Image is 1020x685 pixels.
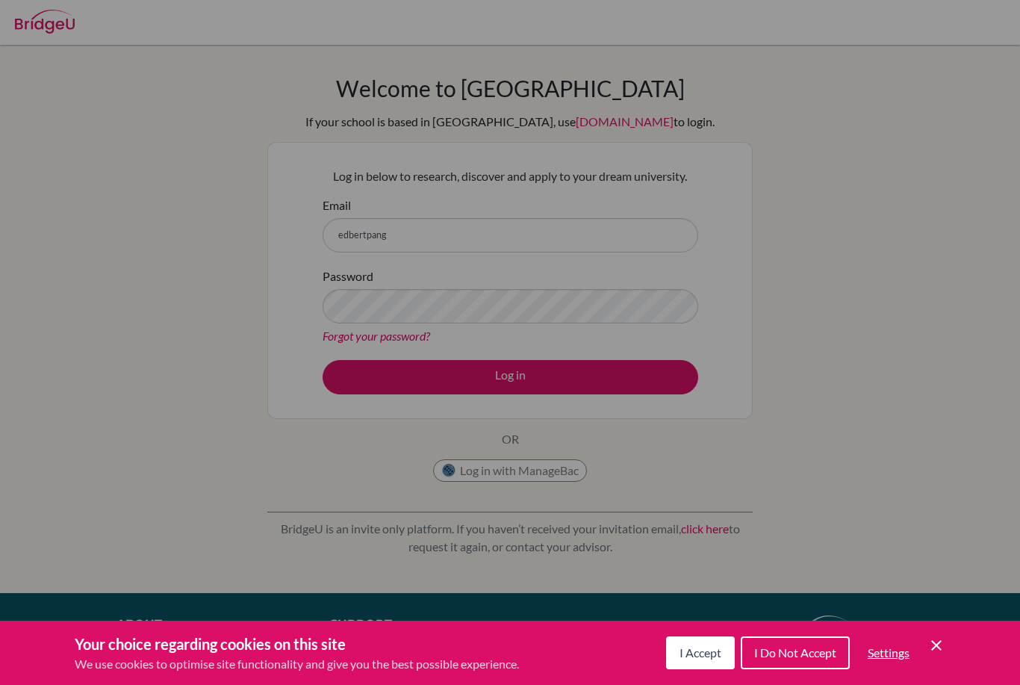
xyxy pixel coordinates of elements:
[75,655,519,673] p: We use cookies to optimise site functionality and give you the best possible experience.
[927,636,945,654] button: Save and close
[868,645,909,660] span: Settings
[741,636,850,669] button: I Do Not Accept
[754,645,836,660] span: I Do Not Accept
[680,645,721,660] span: I Accept
[75,633,519,655] h3: Your choice regarding cookies on this site
[856,638,921,668] button: Settings
[666,636,735,669] button: I Accept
